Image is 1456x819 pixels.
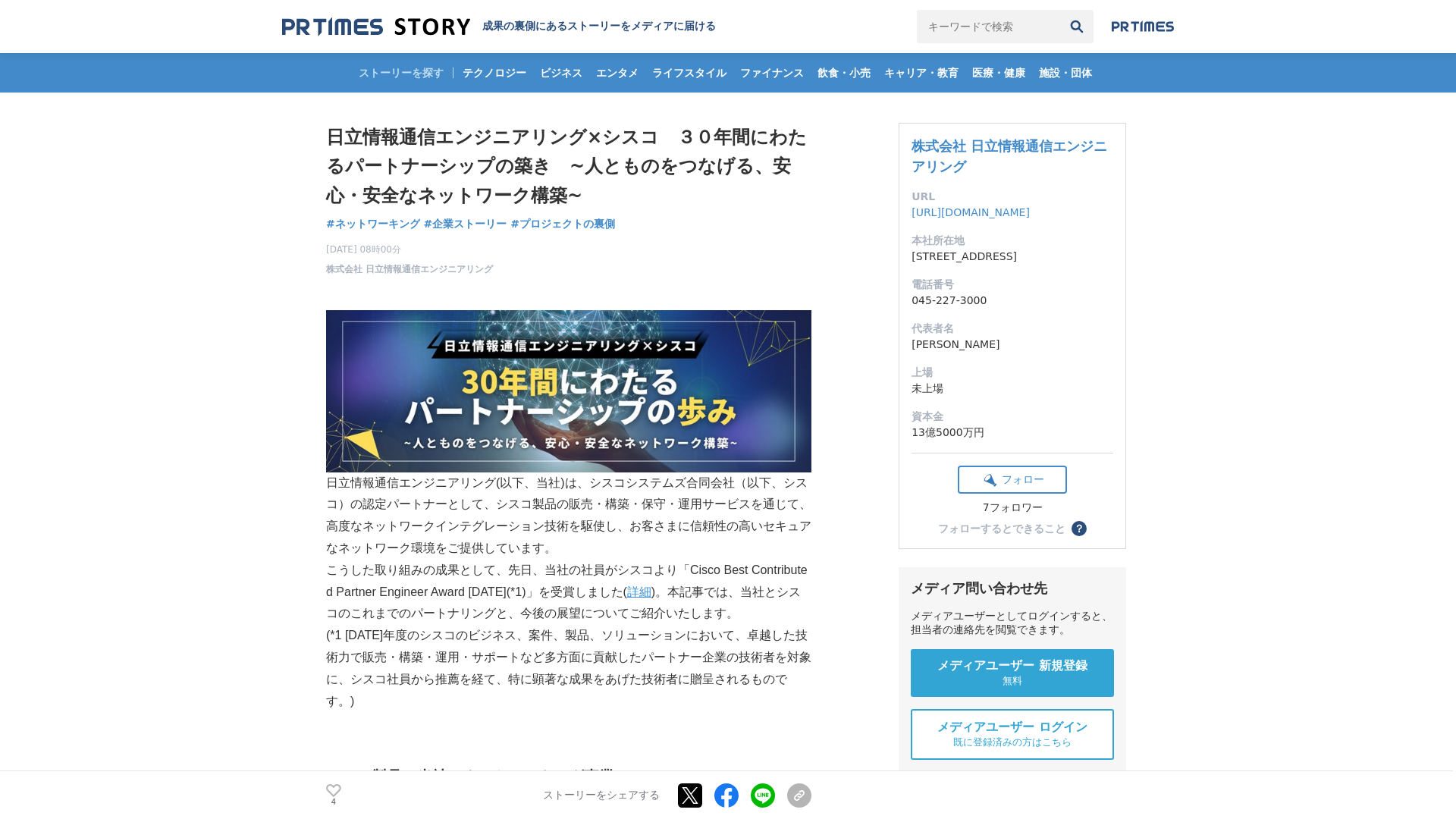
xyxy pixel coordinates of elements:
input: キーワードで検索 [917,10,1060,43]
dd: 13億5000万円 [912,425,1113,441]
a: #ネットワーキング [326,216,420,232]
span: 医療・健康 [966,66,1031,80]
dd: [STREET_ADDRESS] [912,249,1113,265]
span: テクノロジー [457,66,532,80]
dt: 代表者名 [912,321,1113,337]
a: 成果の裏側にあるストーリーをメディアに届ける 成果の裏側にあるストーリーをメディアに届ける [282,17,716,37]
a: 詳細 [627,585,651,598]
a: 株式会社 日立情報通信エンジニアリング [912,138,1107,174]
dd: 045-227-3000 [912,293,1113,309]
img: 成果の裏側にあるストーリーをメディアに届ける [282,17,470,37]
span: 無料 [1003,674,1022,688]
span: メディアユーザー ログイン [937,720,1087,736]
dt: 本社所在地 [912,233,1113,249]
span: エンタメ [590,66,645,80]
span: #ネットワーキング [326,217,420,231]
p: 日立情報通信エンジニアリング(以下、当社)は、シスコシステムズ合同会社（以下、シスコ）の認定パートナーとして、シスコ製品の販売・構築・保守・運用サービスを通じて、高度なネットワークインテグレーシ... [326,310,811,560]
a: ライフスタイル [646,53,733,93]
h2: シスコ製品と当社のネットワーキング事業 [326,764,811,789]
a: エンタメ [590,53,645,93]
a: [URL][DOMAIN_NAME] [912,206,1030,218]
span: 施設・団体 [1033,66,1098,80]
a: メディアユーザー 新規登録 無料 [911,649,1114,697]
span: #プロジェクトの裏側 [510,217,615,231]
span: #企業ストーリー [424,217,507,231]
a: メディアユーザー ログイン 既に登録済みの方はこちら [911,709,1114,760]
img: prtimes [1112,20,1174,33]
span: ？ [1074,523,1084,534]
a: #プロジェクトの裏側 [510,216,615,232]
dt: 資本金 [912,409,1113,425]
dd: [PERSON_NAME] [912,337,1113,353]
img: thumbnail_291a6e60-8c83-11f0-9d6d-a329db0dd7a1.png [326,310,811,472]
dt: 電話番号 [912,277,1113,293]
span: ビジネス [534,66,588,80]
a: テクノロジー [457,53,532,93]
a: #企業ストーリー [424,216,507,232]
div: メディア問い合わせ先 [911,579,1114,598]
a: 株式会社 日立情報通信エンジニアリング [326,262,493,276]
p: こうした取り組みの成果として、先日、当社の社員がシスコより「Cisco Best Contributed Partner Engineer Award [DATE](*1)」を受賞しました( )... [326,560,811,625]
dd: 未上場 [912,381,1113,397]
p: 4 [326,799,341,806]
button: フォロー [958,466,1067,494]
div: 7フォロワー [958,501,1067,515]
span: 既に登録済みの方はこちら [953,736,1072,749]
a: ファイナンス [734,53,810,93]
p: ストーリーをシェアする [543,789,660,802]
dt: URL [912,189,1113,205]
span: [DATE] 08時00分 [326,243,493,256]
span: キャリア・教育 [878,66,965,80]
span: ファイナンス [734,66,810,80]
a: ビジネス [534,53,588,93]
a: 施設・団体 [1033,53,1098,93]
a: キャリア・教育 [878,53,965,93]
h1: 日立情報通信エンジニアリング×シスコ ３０年間にわたるパートナーシップの築き ~人とものをつなげる、安心・安全なネットワーク構築~ [326,123,811,210]
span: ライフスタイル [646,66,733,80]
span: メディアユーザー 新規登録 [937,658,1087,674]
button: ？ [1072,521,1087,536]
span: 飲食・小売 [811,66,877,80]
a: 医療・健康 [966,53,1031,93]
dt: 上場 [912,365,1113,381]
button: 検索 [1060,10,1094,43]
a: 飲食・小売 [811,53,877,93]
div: フォローするとできること [938,523,1065,534]
div: メディアユーザーとしてログインすると、担当者の連絡先を閲覧できます。 [911,610,1114,637]
h2: 成果の裏側にあるストーリーをメディアに届ける [482,20,716,33]
p: (*1 [DATE]年度のシスコのビジネス、案件、製品、ソリューションにおいて、卓越した技術力で販売・構築・運用・サポートなど多方面に貢献したパートナー企業の技術者を対象に、シスコ社員から推薦を... [326,625,811,712]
